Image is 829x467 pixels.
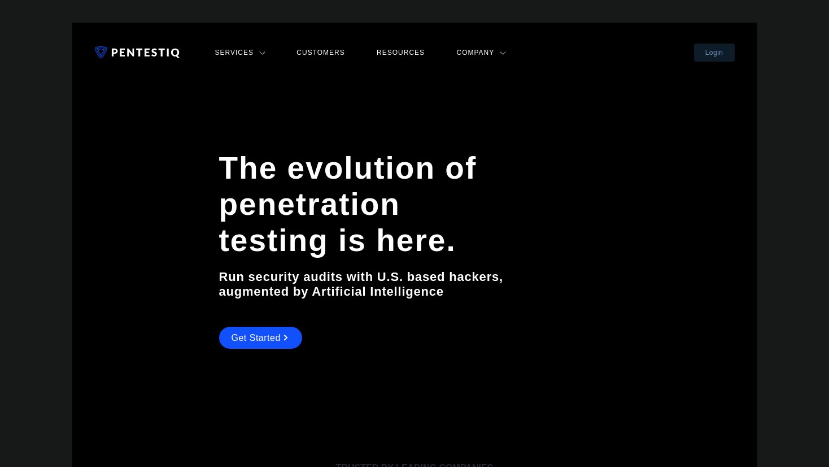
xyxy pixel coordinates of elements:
a: Services [212,45,268,60]
h1: The evolution of penetration testing is here. [219,150,520,258]
a: Resources [373,45,428,60]
a: Get Started [219,327,302,349]
h2: Run security audits with U.S. based hackers, augmented by Artificial Intelligence [219,270,520,299]
a: Login [694,44,735,62]
a: Customers [293,45,348,60]
a: Company [453,45,509,60]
